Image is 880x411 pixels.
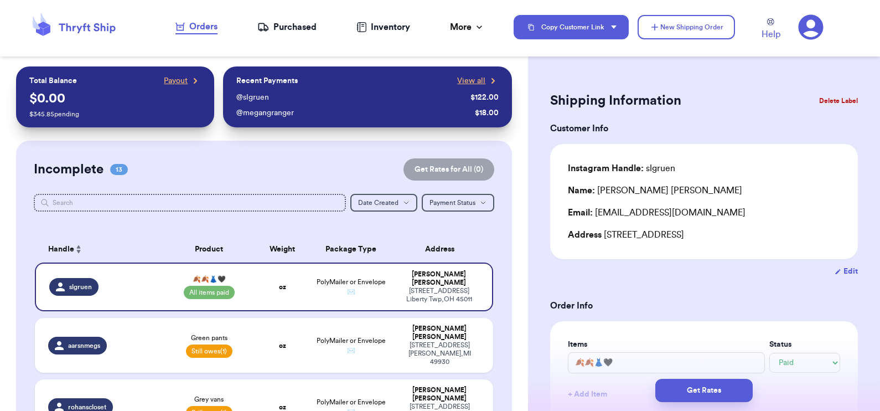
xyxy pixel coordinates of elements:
[191,333,227,342] span: Green pants
[568,230,602,239] span: Address
[568,339,765,350] label: Items
[29,90,201,107] p: $ 0.00
[568,162,675,175] div: slgruen
[550,299,858,312] h3: Order Info
[194,395,224,404] span: Grey vans
[310,236,392,263] th: Package Type
[236,92,466,103] div: @ slgruen
[317,337,386,354] span: PolyMailer or Envelope ✉️
[236,75,298,86] p: Recent Payments
[68,341,100,350] span: aarsnmegs
[568,206,840,219] div: [EMAIL_ADDRESS][DOMAIN_NAME]
[550,92,681,110] h2: Shipping Information
[568,164,644,173] span: Instagram Handle:
[48,244,74,255] span: Handle
[279,284,286,290] strong: oz
[193,275,226,284] span: 🍂🍂👗🖤
[422,194,494,212] button: Payment Status
[392,236,493,263] th: Address
[175,20,218,34] a: Orders
[762,28,780,41] span: Help
[255,236,309,263] th: Weight
[762,18,780,41] a: Help
[257,20,317,34] a: Purchased
[568,186,595,195] span: Name:
[815,89,862,113] button: Delete Label
[457,75,485,86] span: View all
[769,339,840,350] label: Status
[110,164,128,175] span: 13
[457,75,499,86] a: View all
[34,161,103,178] h2: Incomplete
[317,279,386,295] span: PolyMailer or Envelope ✉️
[74,243,83,256] button: Sort ascending
[186,345,232,358] span: Still owes (1)
[163,236,255,263] th: Product
[399,325,480,341] div: [PERSON_NAME] [PERSON_NAME]
[514,15,629,39] button: Copy Customer Link
[655,379,753,402] button: Get Rates
[34,194,346,212] input: Search
[399,386,480,403] div: [PERSON_NAME] [PERSON_NAME]
[164,75,201,86] a: Payout
[236,107,470,119] div: @ megangranger
[835,266,858,277] button: Edit
[69,282,92,291] span: slgruen
[350,194,417,212] button: Date Created
[29,75,77,86] p: Total Balance
[399,341,480,366] div: [STREET_ADDRESS] [PERSON_NAME] , MI 49930
[450,20,485,34] div: More
[403,158,494,181] button: Get Rates for All (0)
[568,184,742,197] div: [PERSON_NAME] [PERSON_NAME]
[568,228,840,242] div: [STREET_ADDRESS]
[550,122,858,135] h3: Customer Info
[358,199,398,206] span: Date Created
[279,342,286,349] strong: oz
[164,75,188,86] span: Payout
[638,15,735,39] button: New Shipping Order
[568,208,593,217] span: Email:
[29,110,201,119] p: $ 345.85 pending
[429,199,475,206] span: Payment Status
[470,92,499,103] div: $ 122.00
[475,107,499,119] div: $ 18.00
[399,287,479,304] div: [STREET_ADDRESS] Liberty Twp , OH 45011
[279,404,286,410] strong: oz
[356,20,410,34] a: Inventory
[399,270,479,287] div: [PERSON_NAME] [PERSON_NAME]
[175,20,218,33] div: Orders
[184,286,235,299] span: All items paid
